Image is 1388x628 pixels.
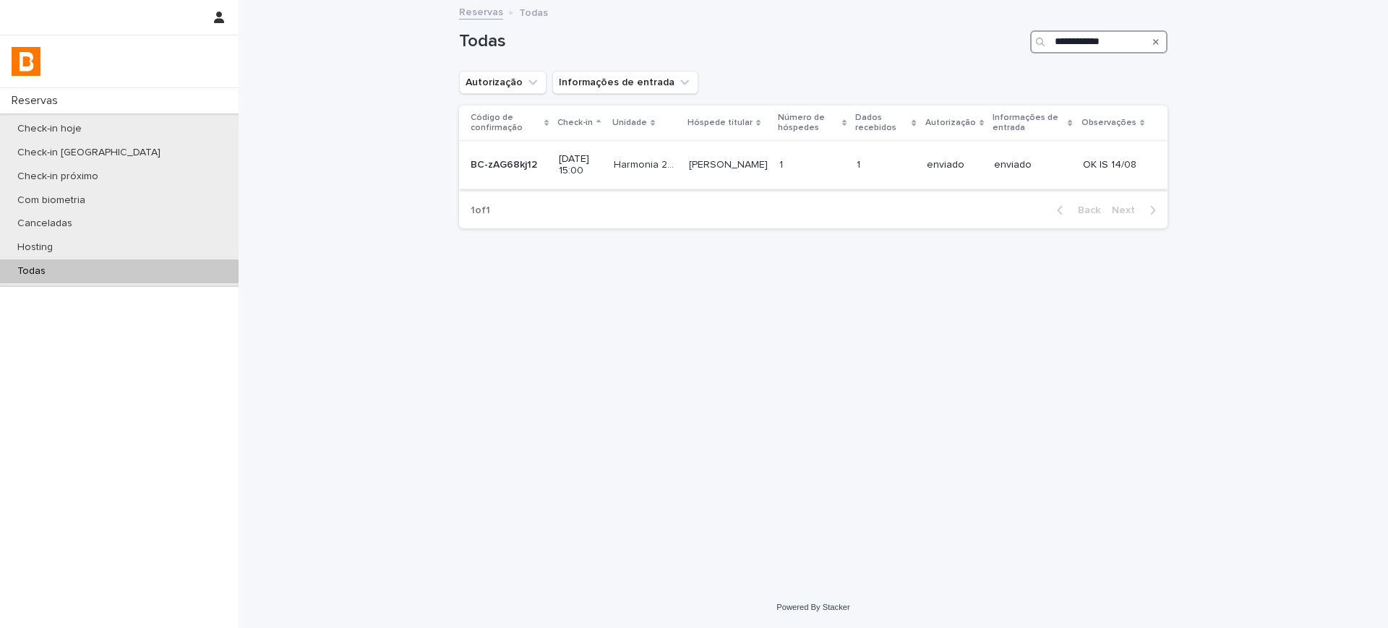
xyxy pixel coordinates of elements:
p: OK IS 14/08 [1083,159,1144,171]
p: enviado [994,159,1071,171]
p: Com biometria [6,194,97,207]
p: BC-zAG68kj12 [471,156,540,171]
input: Search [1030,30,1168,53]
p: Dados recebidos [855,110,908,137]
p: Informações de entrada [993,110,1065,137]
p: Hosting [6,241,64,254]
p: Autorização [925,115,976,131]
p: EDUARDO ALHER JOÃO [689,156,771,171]
h1: Todas [459,31,1024,52]
p: enviado [927,159,982,171]
a: Reservas [459,3,503,20]
p: 1 of 1 [459,193,502,228]
button: Back [1045,204,1106,217]
p: Todas [6,265,57,278]
p: Check-in [557,115,593,131]
p: Harmonia 211B [614,156,680,171]
p: Número de hóspedes [778,110,839,137]
span: Next [1112,205,1144,215]
p: Todas [519,4,548,20]
p: Reservas [6,94,69,108]
a: Powered By Stacker [776,603,849,611]
button: Informações de entrada [552,71,698,94]
button: Next [1106,204,1168,217]
p: 1 [779,156,786,171]
img: zVaNuJHRTjyIjT5M9Xd5 [12,47,40,76]
button: Autorização [459,71,547,94]
p: [DATE] 15:00 [559,153,602,178]
p: Check-in [GEOGRAPHIC_DATA] [6,147,172,159]
p: Hóspede titular [687,115,753,131]
p: Unidade [612,115,647,131]
p: Observações [1081,115,1136,131]
span: Back [1069,205,1100,215]
p: Check-in hoje [6,123,93,135]
p: Código de confirmação [471,110,541,137]
p: Canceladas [6,218,84,230]
p: Check-in próximo [6,171,110,183]
p: 1 [857,156,863,171]
tr: BC-zAG68kj12BC-zAG68kj12 [DATE] 15:00Harmonia 211BHarmonia 211B [PERSON_NAME][PERSON_NAME] 11 11 ... [459,141,1168,189]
